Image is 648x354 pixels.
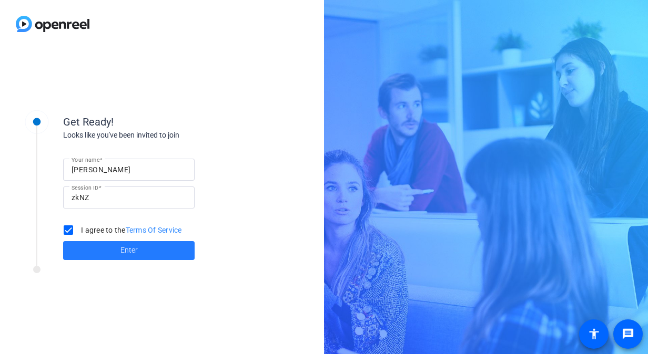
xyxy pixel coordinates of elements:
[72,157,99,163] mat-label: Your name
[588,328,600,340] mat-icon: accessibility
[622,328,634,340] mat-icon: message
[79,225,182,235] label: I agree to the
[63,241,195,260] button: Enter
[72,184,98,191] mat-label: Session ID
[126,226,182,234] a: Terms Of Service
[63,114,274,130] div: Get Ready!
[63,130,274,141] div: Looks like you've been invited to join
[120,245,138,256] span: Enter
